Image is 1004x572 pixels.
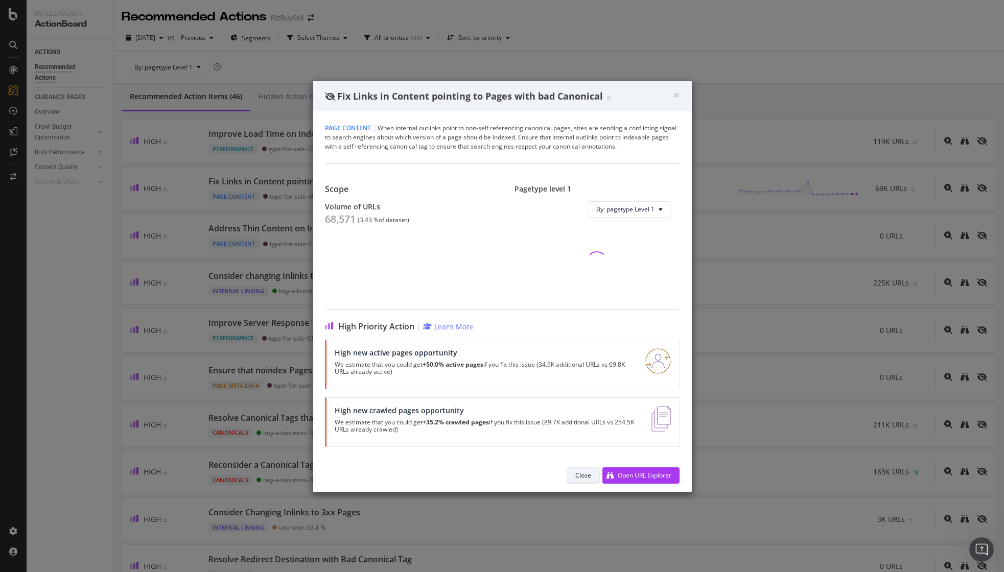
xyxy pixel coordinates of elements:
[423,360,483,369] strong: +50.0% active pages
[335,348,633,357] div: High new active pages opportunity
[335,406,640,415] div: High new crawled pages opportunity
[588,201,671,218] button: By: pagetype Level 1
[434,322,474,331] div: Learn More
[325,124,680,151] div: When internal outlinks point to non-self referencing canonical pages, sites are sending a conflic...
[325,184,490,194] div: Scope
[651,406,670,432] img: e5DMFwAAAABJRU5ErkJggg==
[575,471,591,480] div: Close
[372,124,376,132] span: |
[325,124,371,132] span: Page Content
[335,361,633,375] p: We estimate that you could get if you fix this issue (34.9K additional URLs vs 69.8K URLs already...
[969,537,994,562] iframe: Intercom live chat
[325,202,490,211] div: Volume of URLs
[645,348,671,374] img: RO06QsNG.png
[338,322,414,331] span: High Priority Action
[515,184,680,193] div: Pagetype level 1
[567,467,600,484] button: Close
[602,467,680,484] button: Open URL Explorer
[423,418,489,426] strong: +35.2% crawled pages
[596,205,655,213] span: By: pagetype Level 1
[607,97,611,100] img: Equal
[358,217,409,224] div: ( 3.43 % of dataset )
[325,92,335,101] div: eye-slash
[673,88,680,102] span: ×
[335,419,640,433] p: We estimate that you could get if you fix this issue (89.7K additional URLs vs 254.5K URLs alread...
[618,471,671,480] div: Open URL Explorer
[325,213,356,225] div: 68,571
[423,322,474,331] a: Learn More
[337,90,603,102] span: Fix Links in Content pointing to Pages with bad Canonical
